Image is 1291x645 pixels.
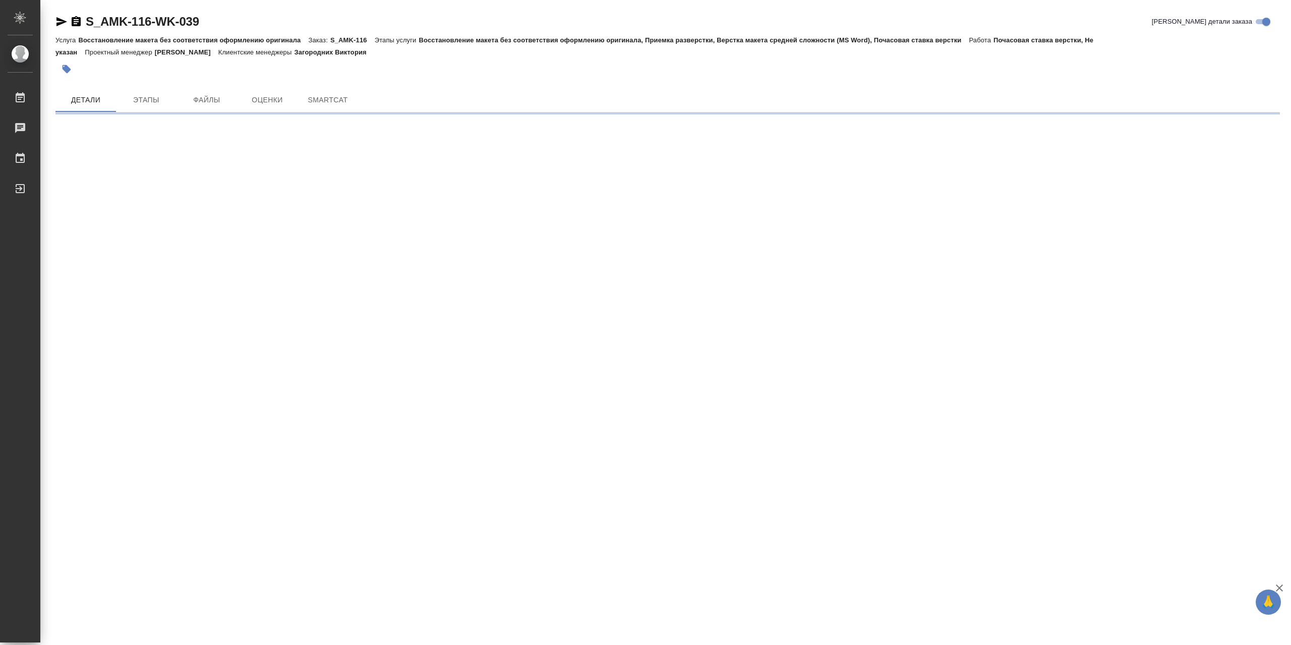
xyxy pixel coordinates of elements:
[62,94,110,106] span: Детали
[155,48,218,56] p: [PERSON_NAME]
[218,48,295,56] p: Клиентские менеджеры
[85,48,154,56] p: Проектный менеджер
[78,36,308,44] p: Восстановление макета без соответствия оформлению оригинала
[55,36,78,44] p: Услуга
[308,36,330,44] p: Заказ:
[55,58,78,80] button: Добавить тэг
[70,16,82,28] button: Скопировать ссылку
[183,94,231,106] span: Файлы
[304,94,352,106] span: SmartCat
[122,94,170,106] span: Этапы
[1152,17,1252,27] span: [PERSON_NAME] детали заказа
[330,36,375,44] p: S_AMK-116
[1260,592,1277,613] span: 🙏
[294,48,374,56] p: Загородних Виктория
[419,36,969,44] p: Восстановление макета без соответствия оформлению оригинала, Приемка разверстки, Верстка макета с...
[86,15,199,28] a: S_AMK-116-WK-039
[969,36,993,44] p: Работа
[375,36,419,44] p: Этапы услуги
[243,94,291,106] span: Оценки
[55,16,68,28] button: Скопировать ссылку для ЯМессенджера
[1256,590,1281,615] button: 🙏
